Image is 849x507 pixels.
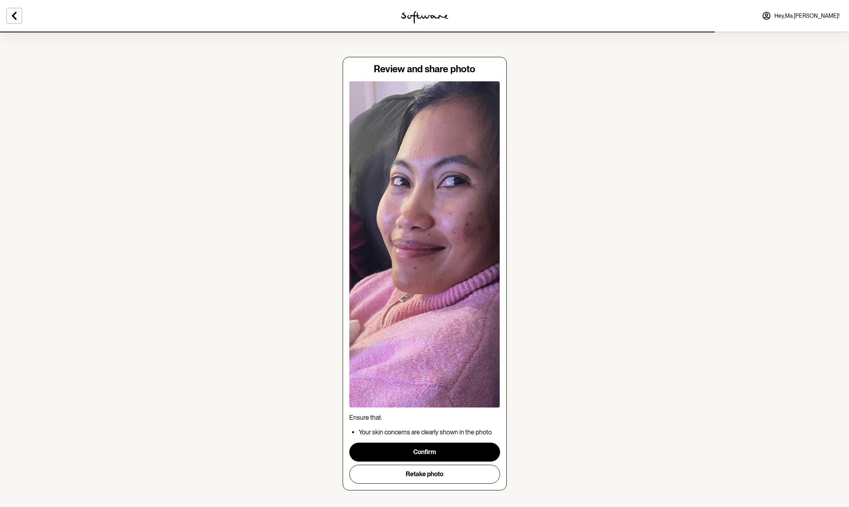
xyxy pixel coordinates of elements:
[349,64,500,75] h4: Review and share photo
[757,6,844,25] a: Hey,Ma.[PERSON_NAME]!
[349,81,500,407] img: review image
[349,465,500,484] button: Retake photo
[349,414,500,421] p: Ensure that:
[349,443,500,462] button: Confirm
[774,13,840,19] span: Hey, Ma.[PERSON_NAME] !
[401,11,448,24] img: software logo
[359,428,500,436] p: Your skin concerns are clearly shown in the photo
